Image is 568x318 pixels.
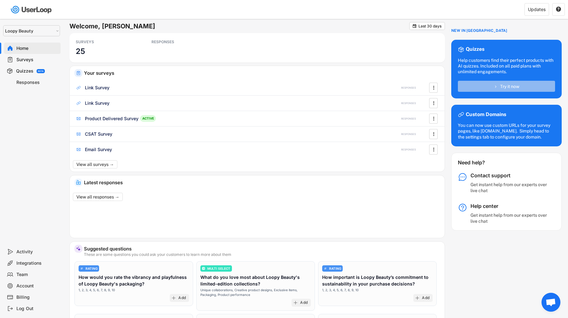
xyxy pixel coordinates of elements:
div: RESPONSES [401,117,416,121]
div: Help customers find their perfect products with AI quizzes. Included on all paid plans with unlim... [458,57,555,75]
img: AdjustIcon.svg [324,267,327,270]
div: NEW IN [GEOGRAPHIC_DATA] [451,28,507,33]
div: Add [422,296,429,301]
div: BETA [38,70,44,72]
div: Log Out [16,306,58,312]
div: Link Survey [85,100,109,106]
img: AdjustIcon.svg [80,267,83,270]
h3: 25 [76,46,85,56]
div: Unique collaborations, Creative product designs, Exclusive items, Packaging, Product performance [200,288,311,297]
div: Help center [470,203,549,209]
div: SURVEYS [76,39,133,44]
div: How would you rate the vibrancy and playfulness of Loopy Beauty's packaging? [79,274,189,287]
text:  [433,115,434,122]
div: Account [16,283,58,289]
div: Open chat [541,293,560,312]
button:  [430,98,437,108]
div: Home [16,45,58,51]
div: RESPONSES [401,148,416,151]
div: Quizzes [466,46,484,53]
button: View all responses → [73,193,123,201]
div: 1, 2, 3, 4, 5, 6, 7, 8, 9, 10 [322,288,358,292]
button:  [430,114,437,123]
div: Add [300,300,308,305]
text:  [433,100,434,106]
div: RESPONSES [401,86,416,90]
div: Last 30 days [418,24,441,28]
div: Billing [16,294,58,300]
div: Email Survey [85,146,112,153]
div: Your surveys [84,71,440,75]
div: Get instant help from our experts over live chat [470,212,549,224]
div: Get instant help from our experts over live chat [470,182,549,193]
h6: Welcome, [PERSON_NAME] [69,22,409,30]
div: Link Survey [85,85,109,91]
button:  [556,7,561,12]
div: RESPONSES [401,102,416,105]
text:  [433,146,434,153]
div: Need help? [458,159,502,166]
div: RATING [329,267,341,270]
div: Product Delivered Survey [85,115,139,122]
div: MULTI SELECT [207,267,230,270]
span: Try it now [500,84,519,89]
button:  [430,83,437,92]
img: IncomingMajor.svg [76,180,81,185]
button:  [430,129,437,139]
div: Surveys [16,57,58,63]
div: Team [16,272,58,278]
button: Try it now [458,81,555,92]
div: You can now use custom URLs for your survey pages, like [DOMAIN_NAME]. Simply head to the setting... [458,122,555,140]
button: View all surveys → [73,160,117,168]
img: MagicMajor%20%28Purple%29.svg [76,246,81,251]
text:  [556,6,561,12]
div: Responses [16,79,58,85]
div: RATING [86,267,98,270]
div: These are some questions you could ask your customers to learn more about them [84,253,440,256]
text:  [433,131,434,137]
div: Integrations [16,260,58,266]
div: Add [178,296,186,301]
div: 1, 2, 3, 4, 5, 6, 7, 8, 9, 10 [79,288,115,292]
img: userloop-logo-01.svg [9,3,54,16]
div: CSAT Survey [85,131,112,137]
div: Latest responses [84,180,440,185]
div: Custom Domains [466,111,506,118]
div: Activity [16,249,58,255]
div: What do you love most about Loopy Beauty's limited-edition collections? [200,274,311,287]
div: Quizzes [16,68,33,74]
div: Updates [528,7,546,12]
div: RESPONSES [151,39,208,44]
text:  [413,24,417,28]
div: Suggested questions [84,246,440,251]
text:  [433,84,434,91]
div: Contact support [470,172,549,179]
div: ACTIVE [140,115,156,122]
button:  [430,145,437,154]
img: ListMajor.svg [202,267,205,270]
div: RESPONSES [401,132,416,136]
div: How important is Loopy Beauty’s commitment to sustainability in your purchase decisions? [322,274,433,287]
button:  [412,24,417,28]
